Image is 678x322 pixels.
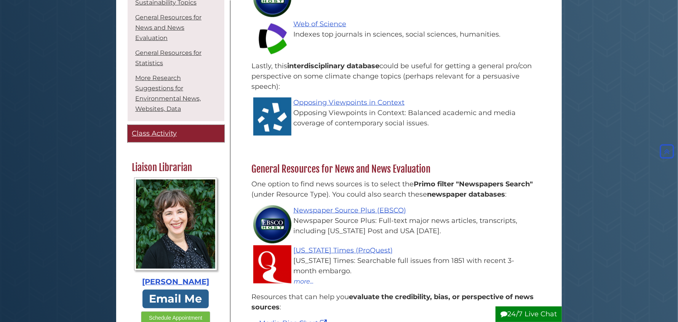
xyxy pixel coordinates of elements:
a: [US_STATE] Times (ProQuest) [293,246,393,255]
div: Newspaper Source Plus: Full-text major news articles, transcripts, including [US_STATE] Post and ... [259,216,535,236]
p: Resources that can help you : [251,292,535,312]
a: Web of Science [293,20,346,28]
a: General Resources for Statistics [135,49,201,67]
div: Opposing Viewpoints in Context: Balanced academic and media coverage of contemporary social issues. [259,108,535,128]
strong: newspaper databases [427,190,505,199]
a: General Resources for News and News Evaluation [135,14,201,42]
p: One option to find news sources is to select the (under Resource Type). You could also search the... [251,179,535,200]
a: Profile Photo [PERSON_NAME] [132,177,219,287]
div: Indexes top journals in sciences, social sciences, humanities. [259,29,535,40]
p: Lastly, this could be useful for getting a general pro/con perspective on some climate change top... [251,61,535,92]
a: Newspaper Source Plus (EBSCO) [293,206,406,215]
a: Opposing Viewpoints in Context [293,98,405,107]
h2: Liaison Librarian [128,161,223,173]
a: Class Activity [128,125,224,142]
button: more... [293,276,314,286]
button: 24/7 Live Chat [496,306,562,322]
div: [US_STATE] Times: Searchable full issues from 1851 with recent 3-month embargo. [259,256,535,276]
img: Profile Photo [134,177,217,270]
div: [PERSON_NAME] [132,276,219,287]
span: Class Activity [132,129,177,138]
a: More Research Suggestions for Environmental News, Websites, Data [135,74,201,112]
a: Email Me [142,289,209,308]
strong: interdisciplinary database [287,62,379,70]
h2: General Resources for News and News Evaluation [248,163,539,175]
strong: evaluate the credibility, bias, or perspective of news sources [251,293,534,311]
strong: Primo filter "Newspapers Search" [414,180,533,188]
a: Back to Top [658,147,676,155]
